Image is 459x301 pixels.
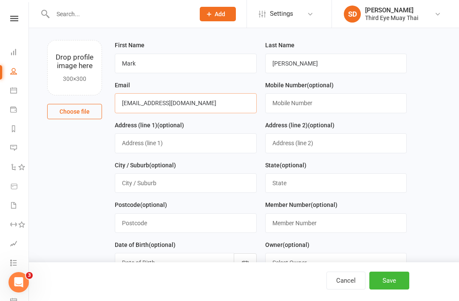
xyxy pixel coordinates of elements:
[115,213,257,233] input: Postcode
[115,200,167,209] label: Postcode
[140,201,167,208] spang: (optional)
[265,54,407,73] input: Last Name
[265,200,337,209] label: Member Number
[47,104,102,119] button: Choose file
[265,213,407,233] input: Member Number
[115,120,184,130] label: Address (line 1)
[270,4,293,23] span: Settings
[200,7,236,21] button: Add
[10,43,29,63] a: Dashboard
[115,240,176,249] label: Date of Birth
[8,272,29,292] iframe: Intercom live chat
[283,241,309,248] spang: (optional)
[115,54,257,73] input: First Name
[265,93,407,113] input: Mobile Number
[115,40,144,50] label: First Name
[308,122,334,129] spang: (optional)
[365,14,418,22] div: Third Eye Muay Thai
[115,161,176,170] label: City / Suburb
[365,6,418,14] div: [PERSON_NAME]
[50,8,189,20] input: Search...
[265,161,306,170] label: State
[10,120,29,139] a: Reports
[369,272,409,290] button: Save
[149,162,176,169] spang: (optional)
[265,133,407,153] input: Address (line 2)
[311,201,337,208] spang: (optional)
[265,120,334,130] label: Address (line 2)
[265,80,334,90] label: Mobile Number
[326,272,365,290] button: Cancel
[149,241,176,248] spang: (optional)
[215,11,225,17] span: Add
[10,63,29,82] a: People
[115,133,257,153] input: Address (line 1)
[115,80,130,90] label: Email
[307,82,334,89] spang: (optional)
[157,122,184,129] spang: (optional)
[344,6,361,23] div: SD
[10,178,29,197] a: Product Sales
[265,240,309,249] label: Owner
[10,101,29,120] a: Payments
[115,93,257,113] input: Email
[115,173,257,193] input: City / Suburb
[265,173,407,193] input: State
[10,82,29,101] a: Calendar
[265,40,295,50] label: Last Name
[26,272,33,279] span: 3
[10,235,29,254] a: Assessments
[280,162,306,169] spang: (optional)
